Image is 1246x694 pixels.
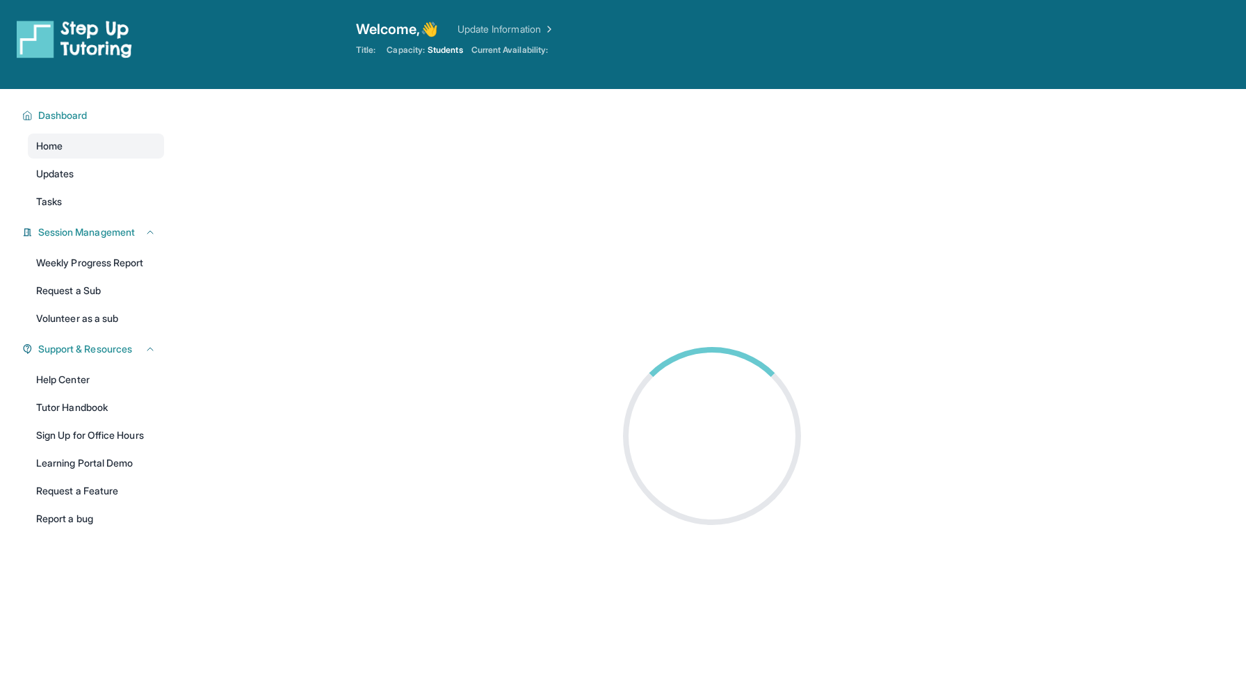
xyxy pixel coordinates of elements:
[28,506,164,531] a: Report a bug
[428,45,463,56] span: Students
[28,134,164,159] a: Home
[36,139,63,153] span: Home
[28,423,164,448] a: Sign Up for Office Hours
[28,367,164,392] a: Help Center
[28,161,164,186] a: Updates
[28,395,164,420] a: Tutor Handbook
[33,342,156,356] button: Support & Resources
[38,225,135,239] span: Session Management
[28,306,164,331] a: Volunteer as a sub
[28,451,164,476] a: Learning Portal Demo
[28,250,164,275] a: Weekly Progress Report
[356,45,375,56] span: Title:
[33,225,156,239] button: Session Management
[28,278,164,303] a: Request a Sub
[541,22,555,36] img: Chevron Right
[458,22,555,36] a: Update Information
[38,342,132,356] span: Support & Resources
[387,45,425,56] span: Capacity:
[471,45,548,56] span: Current Availability:
[28,478,164,503] a: Request a Feature
[17,19,132,58] img: logo
[33,108,156,122] button: Dashboard
[36,167,74,181] span: Updates
[28,189,164,214] a: Tasks
[356,19,438,39] span: Welcome, 👋
[36,195,62,209] span: Tasks
[38,108,88,122] span: Dashboard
